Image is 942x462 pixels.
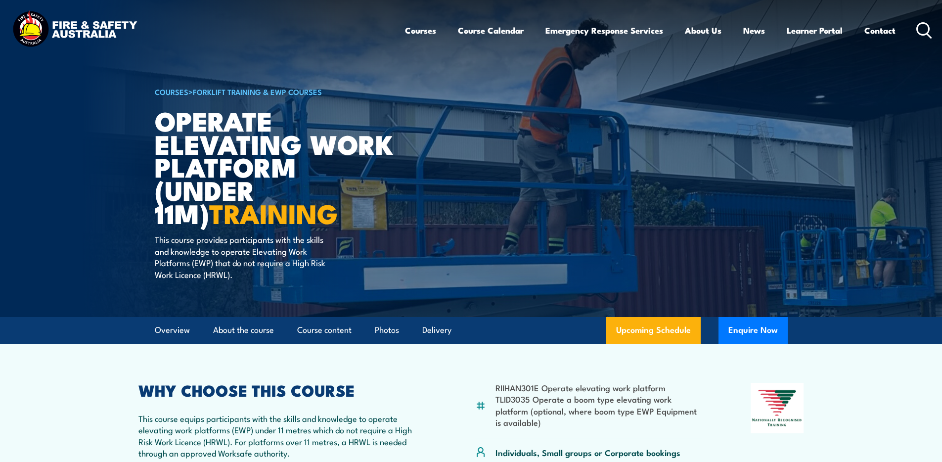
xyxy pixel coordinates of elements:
[864,17,896,44] a: Contact
[685,17,721,44] a: About Us
[155,86,399,97] h6: >
[138,413,427,459] p: This course equips participants with the skills and knowledge to operate elevating work platforms...
[297,317,352,343] a: Course content
[155,233,335,280] p: This course provides participants with the skills and knowledge to operate Elevating Work Platfor...
[743,17,765,44] a: News
[155,86,188,97] a: COURSES
[495,382,703,393] li: RIIHAN301E Operate elevating work platform
[495,447,680,458] p: Individuals, Small groups or Corporate bookings
[193,86,322,97] a: Forklift Training & EWP Courses
[375,317,399,343] a: Photos
[422,317,451,343] a: Delivery
[209,192,338,233] strong: TRAINING
[458,17,524,44] a: Course Calendar
[155,109,399,225] h1: Operate Elevating Work Platform (under 11m)
[718,317,788,344] button: Enquire Now
[138,383,427,397] h2: WHY CHOOSE THIS COURSE
[787,17,843,44] a: Learner Portal
[155,317,190,343] a: Overview
[405,17,436,44] a: Courses
[751,383,804,433] img: Nationally Recognised Training logo.
[213,317,274,343] a: About the course
[545,17,663,44] a: Emergency Response Services
[606,317,701,344] a: Upcoming Schedule
[495,393,703,428] li: TLID3035 Operate a boom type elevating work platform (optional, where boom type EWP Equipment is ...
